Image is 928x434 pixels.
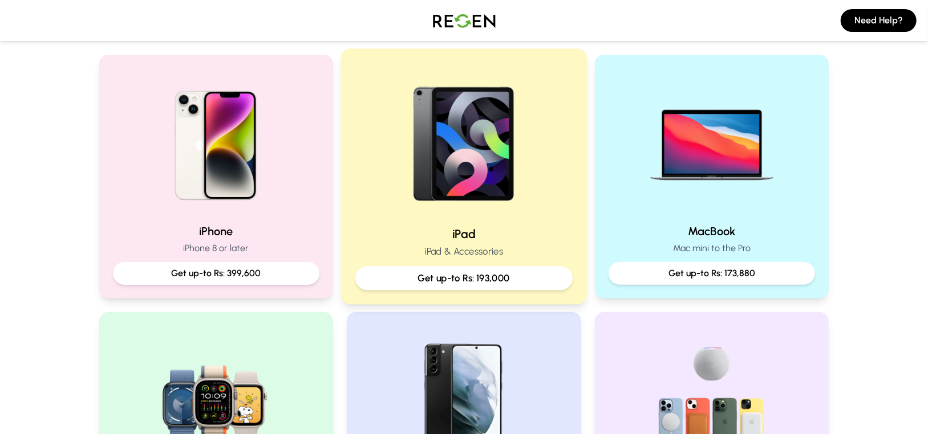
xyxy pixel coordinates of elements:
[143,68,289,214] img: iPhone
[113,241,320,255] p: iPhone 8 or later
[841,9,917,32] button: Need Help?
[609,241,816,255] p: Mac mini to the Pro
[618,267,807,280] p: Get up-to Rs: 173,880
[113,223,320,239] h2: iPhone
[639,68,785,214] img: MacBook
[387,63,541,216] img: iPad
[424,5,504,36] img: Logo
[355,245,573,259] p: iPad & Accessories
[355,226,573,242] h2: iPad
[122,267,311,280] p: Get up-to Rs: 399,600
[609,223,816,239] h2: MacBook
[365,271,563,285] p: Get up-to Rs: 193,000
